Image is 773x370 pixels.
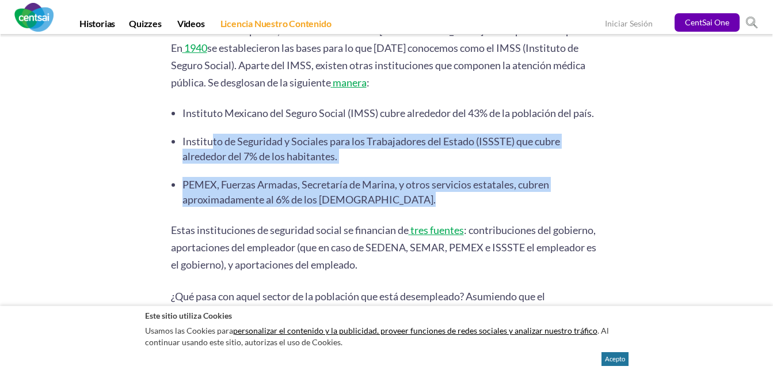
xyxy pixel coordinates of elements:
[171,24,601,54] span: Como en muchos países, el sistema de salud en [GEOGRAPHIC_DATA] es un aparato complicado. En
[601,352,629,366] button: Acepto
[182,135,560,163] span: Instituto de Seguridad y Sociales para los Trabajadores del Estado (ISSSTE) que cubre alrededor d...
[14,3,54,32] img: CentSai
[367,76,370,89] span: :
[333,76,367,89] span: manera
[171,41,585,89] span: se establecieron las bases para lo que [DATE] conocemos como el IMSS (Instituto de Seguro Social)...
[182,41,207,54] a: 1940
[73,18,122,34] a: Historias
[605,18,653,31] a: Iniciar Sesión
[409,224,464,236] a: tres fuentes
[331,76,367,89] a: manera
[171,224,596,271] span: : contribuciones del gobierno, aportaciones del empleador (que en caso de SEDENA, SEMAR, PEMEX e ...
[122,18,169,34] a: Quizzes
[182,178,549,206] span: PEMEX, Fuerzas Armadas, Secretaría de Marina, y otros servicios estatales, cubren aproximadamente...
[145,310,629,321] h2: Este sitio utiliza Cookies
[171,224,409,236] span: Estas instituciones de seguridad social se financian de
[184,41,207,54] span: 1940
[214,18,338,34] a: Licencia Nuestro Contenido
[170,18,212,34] a: Videos
[145,322,629,350] p: Usamos las Cookies para . Al continuar usando este sitio, autorizas el uso de Cookies.
[675,13,740,32] a: CentSai One
[171,290,595,354] span: ¿Qué pasa con aquel sector de la población que está desempleado? Asumiendo que el ciudadano(a) no...
[410,224,464,236] span: tres fuentes
[182,107,594,119] span: Instituto Mexicano del Seguro Social (IMSS) cubre alrededor del 43% de la población del país.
